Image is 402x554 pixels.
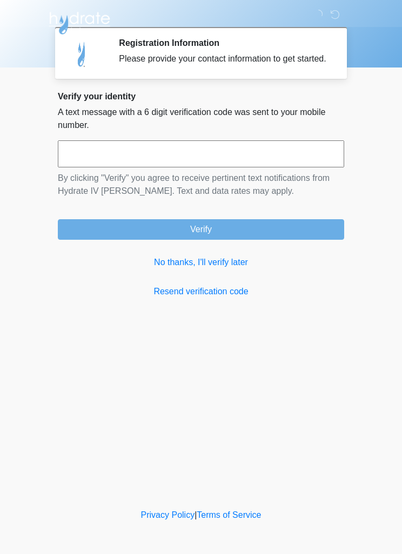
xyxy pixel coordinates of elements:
a: Terms of Service [197,510,261,519]
h2: Verify your identity [58,91,344,102]
img: Hydrate IV Bar - Chandler Logo [47,8,112,35]
p: By clicking "Verify" you agree to receive pertinent text notifications from Hydrate IV [PERSON_NA... [58,172,344,198]
a: | [195,510,197,519]
img: Agent Avatar [66,38,98,70]
a: No thanks, I'll verify later [58,256,344,269]
p: A text message with a 6 digit verification code was sent to your mobile number. [58,106,344,132]
a: Privacy Policy [141,510,195,519]
a: Resend verification code [58,285,344,298]
div: Please provide your contact information to get started. [119,52,328,65]
button: Verify [58,219,344,240]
